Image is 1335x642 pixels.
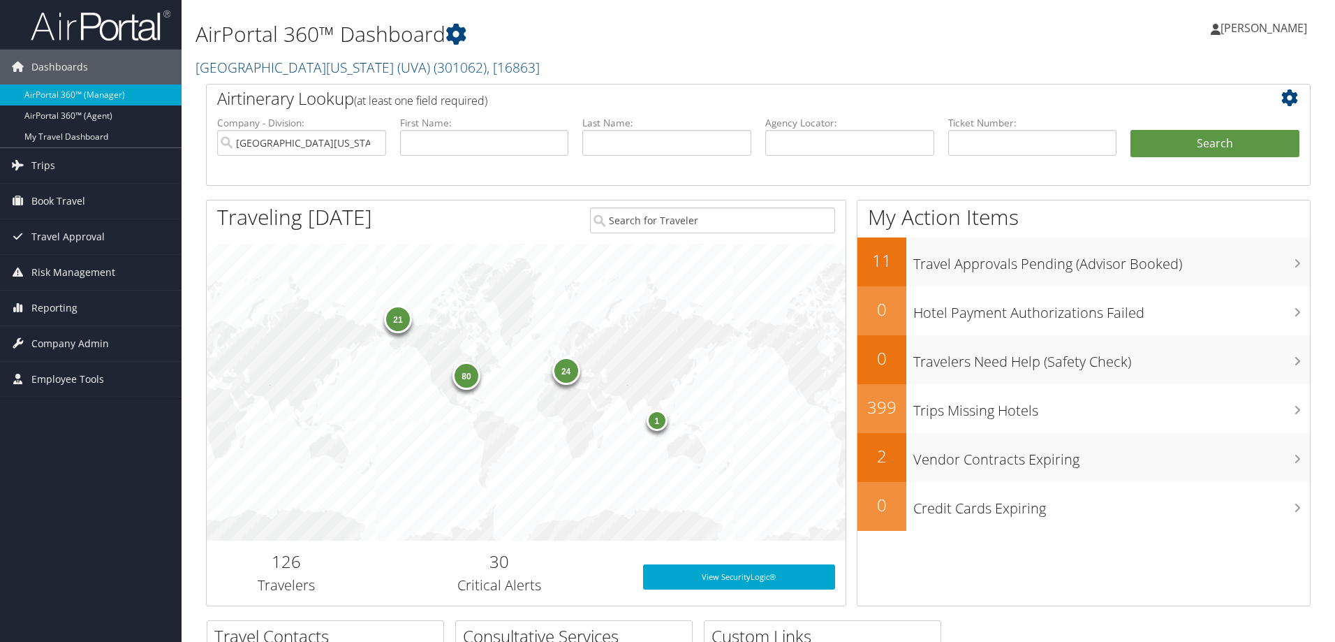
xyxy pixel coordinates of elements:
div: 80 [452,362,480,390]
h2: 11 [857,249,906,272]
span: Travel Approval [31,219,105,254]
a: View SecurityLogic® [643,564,835,590]
h1: My Action Items [857,203,1310,232]
img: airportal-logo.png [31,9,170,42]
h2: 0 [857,298,906,321]
a: [GEOGRAPHIC_DATA][US_STATE] (UVA) [196,58,540,77]
span: Book Travel [31,184,85,219]
span: , [ 16863 ] [487,58,540,77]
h2: 0 [857,346,906,370]
a: [PERSON_NAME] [1211,7,1321,49]
a: 11Travel Approvals Pending (Advisor Booked) [857,238,1310,286]
span: Company Admin [31,326,109,361]
span: ( 301062 ) [434,58,487,77]
h3: Travelers Need Help (Safety Check) [913,345,1310,372]
h3: Vendor Contracts Expiring [913,443,1310,469]
h3: Critical Alerts [377,576,622,595]
h2: 399 [857,395,906,419]
span: Employee Tools [31,362,104,397]
h2: 0 [857,493,906,517]
h2: 2 [857,444,906,468]
h3: Trips Missing Hotels [913,394,1310,421]
h3: Travelers [217,576,356,595]
h3: Credit Cards Expiring [913,492,1310,518]
a: 0Hotel Payment Authorizations Failed [857,286,1310,335]
h1: Traveling [DATE] [217,203,372,232]
span: Dashboards [31,50,88,85]
h2: 30 [377,550,622,574]
button: Search [1130,130,1299,158]
div: 1 [647,410,667,431]
a: 0Credit Cards Expiring [857,482,1310,531]
h1: AirPortal 360™ Dashboard [196,20,946,49]
span: [PERSON_NAME] [1220,20,1307,36]
h2: Airtinerary Lookup [217,87,1207,110]
label: Agency Locator: [765,116,934,130]
a: 2Vendor Contracts Expiring [857,433,1310,482]
a: 399Trips Missing Hotels [857,384,1310,433]
span: Risk Management [31,255,115,290]
label: Company - Division: [217,116,386,130]
span: (at least one field required) [354,93,487,108]
div: 24 [552,357,580,385]
h2: 126 [217,550,356,574]
h3: Travel Approvals Pending (Advisor Booked) [913,247,1310,274]
a: 0Travelers Need Help (Safety Check) [857,335,1310,384]
input: Search for Traveler [590,207,835,233]
div: 21 [384,305,412,333]
label: Ticket Number: [948,116,1117,130]
span: Trips [31,148,55,183]
label: Last Name: [582,116,751,130]
h3: Hotel Payment Authorizations Failed [913,296,1310,323]
span: Reporting [31,291,78,326]
label: First Name: [400,116,569,130]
